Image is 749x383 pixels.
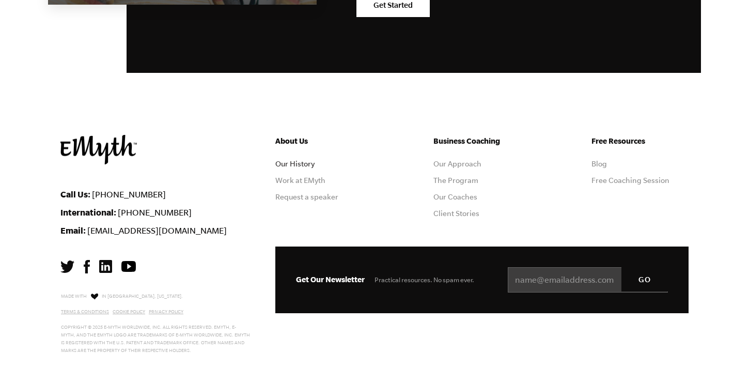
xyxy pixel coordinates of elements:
img: LinkedIn [99,260,112,273]
a: Privacy Policy [149,309,183,314]
h5: Business Coaching [433,135,530,147]
strong: International: [60,207,116,217]
input: GO [621,267,668,292]
strong: Email: [60,225,86,235]
img: YouTube [121,261,136,272]
a: Terms & Conditions [61,309,109,314]
a: The Program [433,176,478,185]
span: Get Our Newsletter [296,275,365,284]
a: Our History [275,160,315,168]
iframe: Chat Widget [697,333,749,383]
p: Made with in [GEOGRAPHIC_DATA], [US_STATE]. Copyright © 2025 E-Myth Worldwide, Inc. All rights re... [61,291,251,355]
img: Love [91,293,98,300]
a: Client Stories [433,209,479,218]
a: Cookie Policy [113,309,145,314]
a: Request a speaker [275,193,338,201]
a: Our Approach [433,160,481,168]
img: Twitter [60,261,74,273]
input: name@emailaddress.com [508,267,668,293]
h5: About Us [275,135,372,147]
a: [PHONE_NUMBER] [92,190,166,199]
span: Practical resources. No spam ever. [374,276,474,284]
h5: Free Resources [591,135,689,147]
a: Free Coaching Session [591,176,669,185]
a: Blog [591,160,607,168]
img: EMyth [60,135,137,164]
a: [PHONE_NUMBER] [118,208,192,217]
a: Work at EMyth [275,176,325,185]
img: Facebook [84,260,90,273]
strong: Call Us: [60,189,90,199]
a: [EMAIL_ADDRESS][DOMAIN_NAME] [87,226,227,235]
a: Our Coaches [433,193,477,201]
